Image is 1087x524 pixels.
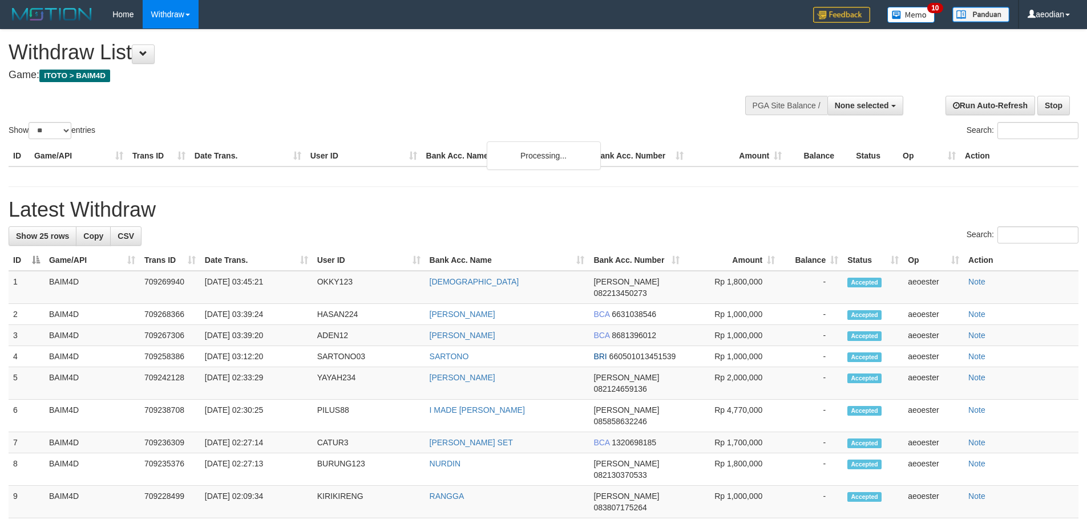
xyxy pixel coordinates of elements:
td: Rp 2,000,000 [684,367,779,400]
td: CATUR3 [313,432,425,453]
th: Status [851,145,898,166]
th: ID: activate to sort column descending [9,250,45,271]
span: Accepted [847,278,882,287]
a: Note [968,405,985,415]
td: BAIM4D [45,271,140,304]
td: BAIM4D [45,486,140,518]
td: Rp 1,000,000 [684,304,779,325]
td: 9 [9,486,45,518]
a: Note [968,491,985,501]
td: BAIM4D [45,325,140,346]
td: Rp 1,000,000 [684,486,779,518]
a: Note [968,331,985,340]
td: YAYAH234 [313,367,425,400]
span: [PERSON_NAME] [593,491,659,501]
a: Note [968,352,985,361]
td: 8 [9,453,45,486]
a: [DEMOGRAPHIC_DATA] [430,277,519,286]
button: None selected [827,96,903,115]
td: 709269940 [140,271,200,304]
td: aeoester [903,325,964,346]
td: BAIM4D [45,453,140,486]
td: - [779,400,843,432]
td: 709235376 [140,453,200,486]
td: aeoester [903,486,964,518]
span: Copy 082213450273 to clipboard [593,289,646,298]
td: 709267306 [140,325,200,346]
span: Accepted [847,352,882,362]
th: Bank Acc. Name [422,145,591,166]
td: [DATE] 03:12:20 [200,346,313,367]
span: Accepted [847,492,882,502]
a: I MADE [PERSON_NAME] [430,405,525,415]
td: 3 [9,325,45,346]
td: 709236309 [140,432,200,453]
a: CSV [110,226,142,246]
span: Copy 1320698185 to clipboard [612,438,656,447]
th: User ID: activate to sort column ascending [313,250,425,271]
td: - [779,271,843,304]
img: MOTION_logo.png [9,6,95,23]
td: aeoester [903,453,964,486]
td: Rp 4,770,000 [684,400,779,432]
th: Game/API: activate to sort column ascending [45,250,140,271]
div: Processing... [487,141,601,170]
th: Op: activate to sort column ascending [903,250,964,271]
span: Copy 6631038546 to clipboard [612,310,656,319]
td: - [779,432,843,453]
th: Trans ID [128,145,190,166]
label: Search: [967,226,1078,243]
td: - [779,367,843,400]
th: Amount: activate to sort column ascending [684,250,779,271]
th: Action [964,250,1078,271]
td: Rp 1,800,000 [684,453,779,486]
span: BCA [593,438,609,447]
input: Search: [997,122,1078,139]
td: BAIM4D [45,400,140,432]
select: Showentries [29,122,71,139]
a: Copy [76,226,111,246]
a: NURDIN [430,459,460,468]
a: [PERSON_NAME] SET [430,438,513,447]
span: BRI [593,352,607,361]
span: Accepted [847,438,882,448]
span: BCA [593,310,609,319]
td: [DATE] 02:27:14 [200,432,313,453]
td: - [779,486,843,518]
th: Amount [688,145,786,166]
a: [PERSON_NAME] [430,331,495,340]
td: 1 [9,271,45,304]
td: aeoester [903,400,964,432]
th: Bank Acc. Name: activate to sort column ascending [425,250,589,271]
span: [PERSON_NAME] [593,459,659,468]
td: 6 [9,400,45,432]
td: 709238708 [140,400,200,432]
th: Date Trans.: activate to sort column ascending [200,250,313,271]
span: Copy 082124659136 to clipboard [593,384,646,393]
th: Bank Acc. Number [590,145,688,166]
td: BAIM4D [45,432,140,453]
th: Trans ID: activate to sort column ascending [140,250,200,271]
a: Note [968,310,985,319]
td: [DATE] 03:45:21 [200,271,313,304]
td: aeoester [903,432,964,453]
span: CSV [118,231,134,241]
span: Copy [83,231,103,241]
img: Button%20Memo.svg [887,7,935,23]
td: aeoester [903,304,964,325]
th: User ID [306,145,422,166]
a: [PERSON_NAME] [430,310,495,319]
td: [DATE] 03:39:20 [200,325,313,346]
h4: Game: [9,70,713,81]
span: None selected [835,101,889,110]
label: Show entries [9,122,95,139]
th: Op [898,145,960,166]
td: - [779,453,843,486]
td: BAIM4D [45,346,140,367]
td: 709268366 [140,304,200,325]
span: 10 [927,3,943,13]
td: aeoester [903,271,964,304]
th: Status: activate to sort column ascending [843,250,903,271]
td: 709258386 [140,346,200,367]
span: Accepted [847,406,882,416]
